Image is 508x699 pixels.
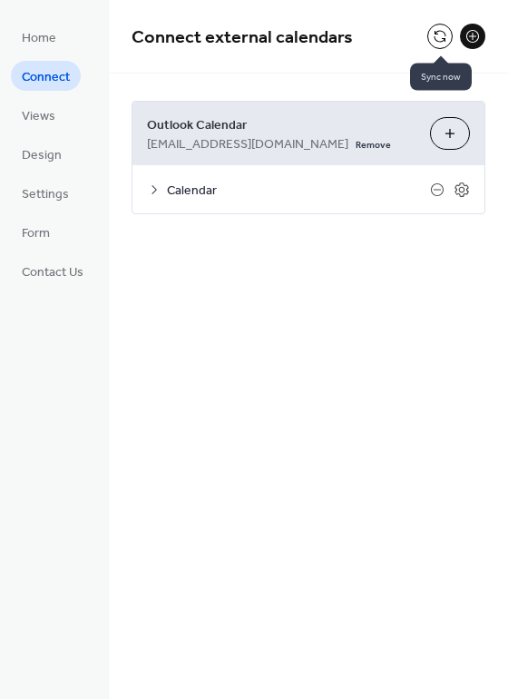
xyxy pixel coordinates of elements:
a: Contact Us [11,256,94,286]
span: Connect external calendars [132,20,353,55]
a: Design [11,139,73,169]
span: Settings [22,185,69,204]
span: Outlook Calendar [147,116,415,135]
a: Views [11,100,66,130]
span: Sync now [410,64,472,91]
span: Calendar [167,182,430,201]
a: Form [11,217,61,247]
span: [EMAIL_ADDRESS][DOMAIN_NAME] [147,135,348,154]
a: Home [11,22,67,52]
span: Contact Us [22,263,83,282]
span: Remove [356,139,391,152]
a: Settings [11,178,80,208]
span: Connect [22,68,70,87]
a: Connect [11,61,81,91]
span: Views [22,107,55,126]
span: Design [22,146,62,165]
span: Home [22,29,56,48]
span: Form [22,224,50,243]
